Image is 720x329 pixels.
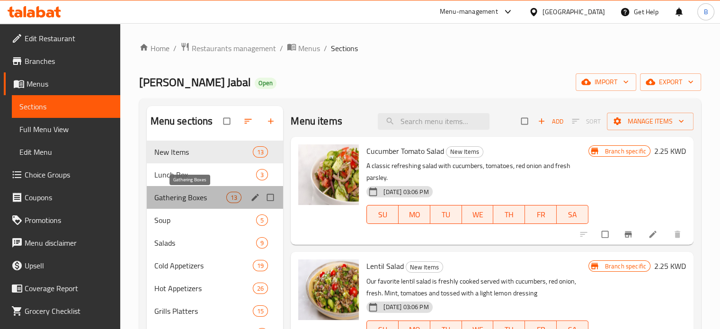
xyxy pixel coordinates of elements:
[4,72,120,95] a: Menus
[12,141,120,163] a: Edit Menu
[226,192,241,203] div: items
[257,216,267,225] span: 5
[462,205,494,224] button: WE
[4,163,120,186] a: Choice Groups
[154,283,253,294] span: Hot Appetizers
[25,237,113,249] span: Menu disclaimer
[25,283,113,294] span: Coverage Report
[406,262,443,273] span: New Items
[618,224,640,245] button: Branch-specific-item
[654,144,686,158] h6: 2.25 KWD
[535,114,566,129] span: Add item
[583,76,629,88] span: import
[147,231,284,254] div: Salads9
[260,111,283,132] button: Add section
[151,114,213,128] h2: Menu sections
[139,43,169,54] a: Home
[557,205,588,224] button: SA
[253,307,267,316] span: 15
[180,42,276,54] a: Restaurants management
[25,33,113,44] span: Edit Restaurant
[147,277,284,300] div: Hot Appetizers26
[4,231,120,254] a: Menu disclaimer
[12,118,120,141] a: Full Menu View
[601,262,650,271] span: Branch specific
[256,169,268,180] div: items
[255,79,276,87] span: Open
[154,237,257,249] span: Salads
[287,42,320,54] a: Menus
[27,78,113,89] span: Menus
[19,146,113,158] span: Edit Menu
[218,112,238,130] span: Select all sections
[253,148,267,157] span: 13
[25,214,113,226] span: Promotions
[4,254,120,277] a: Upsell
[227,193,241,202] span: 13
[497,208,521,222] span: TH
[255,78,276,89] div: Open
[298,144,359,205] img: Cucumber Tomato Salad
[576,73,636,91] button: import
[154,169,257,180] span: Lunch Box
[4,277,120,300] a: Coverage Report
[173,43,177,54] li: /
[4,300,120,322] a: Grocery Checklist
[154,214,257,226] span: Soup
[192,43,276,54] span: Restaurants management
[406,261,443,273] div: New Items
[402,208,427,222] span: MO
[542,7,605,17] div: [GEOGRAPHIC_DATA]
[446,146,483,157] span: New Items
[298,43,320,54] span: Menus
[366,205,399,224] button: SU
[154,146,253,158] span: New Items
[601,147,650,156] span: Branch specific
[147,141,284,163] div: New Items13
[366,160,588,184] p: ​A classic refreshing salad with cucumbers, tomatoes, red onion and fresh parsley.
[147,163,284,186] div: Lunch Box3
[648,76,693,88] span: export
[566,114,607,129] span: Select section first
[654,259,686,273] h6: 2.25 KWD
[139,71,251,93] span: [PERSON_NAME] Jabal
[399,205,430,224] button: MO
[648,230,659,239] a: Edit menu item
[291,114,342,128] h2: Menu items
[25,305,113,317] span: Grocery Checklist
[257,170,267,179] span: 3
[257,239,267,248] span: 9
[238,111,260,132] span: Sort sections
[371,208,395,222] span: SU
[331,43,358,54] span: Sections
[430,205,462,224] button: TU
[703,7,708,17] span: B
[538,116,563,127] span: Add
[253,260,268,271] div: items
[19,124,113,135] span: Full Menu View
[640,73,701,91] button: export
[12,95,120,118] a: Sections
[4,50,120,72] a: Branches
[516,112,535,130] span: Select section
[249,191,263,204] button: edit
[154,305,253,317] span: Grills Platters
[4,186,120,209] a: Coupons
[380,187,432,196] span: [DATE] 03:06 PM
[25,260,113,271] span: Upsell
[253,261,267,270] span: 19
[434,208,458,222] span: TU
[560,208,585,222] span: SA
[596,225,616,243] span: Select to update
[4,209,120,231] a: Promotions
[366,259,404,273] span: Lentil Salad
[253,284,267,293] span: 26
[147,209,284,231] div: Soup5
[25,169,113,180] span: Choice Groups
[139,42,701,54] nav: breadcrumb
[147,254,284,277] div: Cold Appetizers19
[366,144,444,158] span: Cucumber Tomato Salad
